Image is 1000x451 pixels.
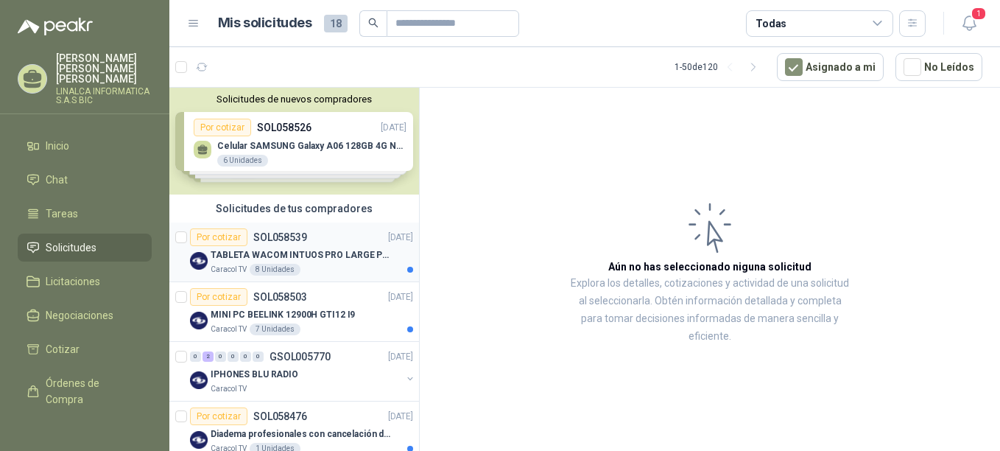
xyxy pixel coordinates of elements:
span: 18 [324,15,348,32]
div: 0 [228,352,239,362]
p: IPHONES BLU RADIO [211,368,298,382]
img: Company Logo [190,252,208,270]
div: 8 Unidades [250,264,300,276]
span: Órdenes de Compra [46,375,138,408]
div: Solicitudes de nuevos compradoresPor cotizarSOL058526[DATE] Celular SAMSUNG Galaxy A06 128GB 4G N... [169,88,419,195]
a: Cotizar [18,335,152,363]
div: 0 [190,352,201,362]
span: Solicitudes [46,240,96,256]
div: 7 Unidades [250,324,300,335]
div: Por cotizar [190,228,247,246]
span: Chat [46,172,68,188]
p: [DATE] [388,290,413,304]
p: [DATE] [388,350,413,364]
span: Negociaciones [46,307,113,324]
a: Inicio [18,132,152,160]
p: [DATE] [388,410,413,424]
div: 2 [203,352,214,362]
p: TABLETA WACOM INTUOS PRO LARGE PTK870K0A [211,248,394,262]
a: Por cotizarSOL058539[DATE] Company LogoTABLETA WACOM INTUOS PRO LARGE PTK870K0ACaracol TV8 Unidades [169,223,419,282]
a: Por cotizarSOL058503[DATE] Company LogoMINI PC BEELINK 12900H GTI12 I9Caracol TV7 Unidades [169,282,419,342]
button: Asignado a mi [777,53,884,81]
div: Por cotizar [190,288,247,306]
button: No Leídos [895,53,982,81]
p: Caracol TV [211,383,247,395]
h3: Aún no has seleccionado niguna solicitud [608,259,811,275]
span: Licitaciones [46,273,100,290]
button: 1 [956,10,982,37]
button: Solicitudes de nuevos compradores [175,94,413,105]
p: LINALCA INFORMATICA S.A.S BIC [56,87,152,105]
span: Cotizar [46,341,80,357]
p: SOL058503 [253,292,307,302]
div: 0 [215,352,226,362]
p: SOL058539 [253,232,307,242]
a: Órdenes de Compra [18,369,152,413]
span: Inicio [46,138,69,154]
a: Negociaciones [18,301,152,329]
img: Company Logo [190,312,208,329]
span: search [368,18,378,28]
span: 1 [971,7,987,21]
p: [DATE] [388,231,413,245]
p: Caracol TV [211,324,247,335]
h1: Mis solicitudes [218,13,312,34]
a: Solicitudes [18,234,152,262]
div: 0 [253,352,264,362]
a: Licitaciones [18,268,152,296]
p: Caracol TV [211,264,247,276]
p: GSOL005770 [270,352,331,362]
div: 1 - 50 de 120 [675,55,765,79]
img: Company Logo [190,371,208,389]
p: SOL058476 [253,411,307,422]
p: Diadema profesionales con cancelación de ruido en micrófono [211,427,394,441]
a: 0 2 0 0 0 0 GSOL005770[DATE] Company LogoIPHONES BLU RADIOCaracol TV [190,348,416,395]
div: Todas [756,15,786,32]
div: 0 [240,352,251,362]
a: Chat [18,166,152,194]
p: Explora los detalles, cotizaciones y actividad de una solicitud al seleccionarla. Obtén informaci... [567,275,853,346]
img: Company Logo [190,431,208,449]
p: [PERSON_NAME] [PERSON_NAME] [PERSON_NAME] [56,53,152,84]
span: Tareas [46,206,78,222]
img: Logo peakr [18,18,93,35]
a: Tareas [18,200,152,228]
div: Solicitudes de tus compradores [169,195,419,223]
p: MINI PC BEELINK 12900H GTI12 I9 [211,308,355,322]
div: Por cotizar [190,408,247,425]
